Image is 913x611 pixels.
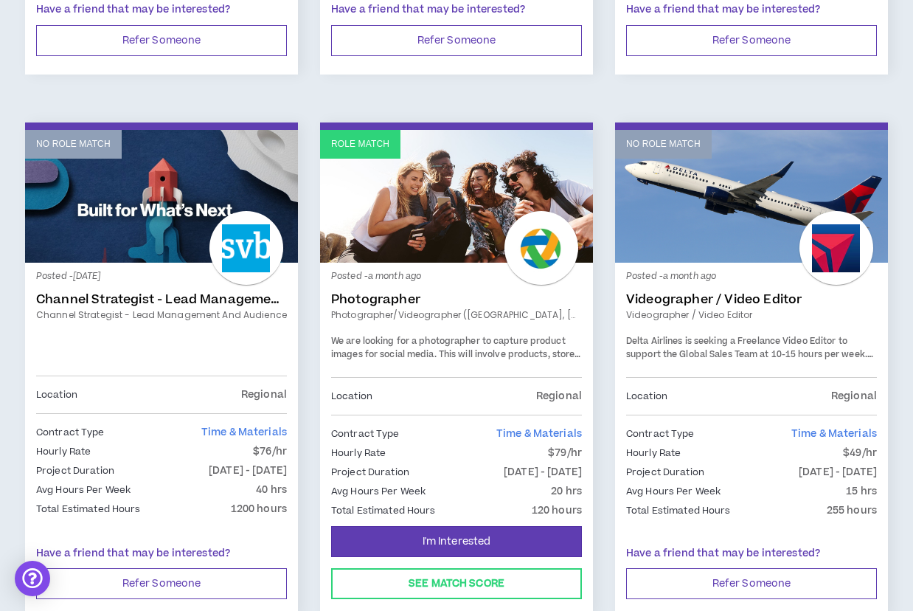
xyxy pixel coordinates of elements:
p: Regional [536,388,582,404]
p: Contract Type [626,426,695,442]
p: 40 hrs [256,482,287,498]
p: $79/hr [548,445,582,461]
p: Location [331,388,372,404]
p: $76/hr [253,443,287,460]
span: I'm Interested [423,535,491,549]
p: Project Duration [36,463,114,479]
p: Location [36,387,77,403]
a: Role Match [320,130,593,263]
p: Have a friend that may be interested? [626,2,877,18]
p: $49/hr [843,445,877,461]
span: This will involve products, store imagery and customer interactions. [331,348,580,374]
button: Refer Someone [36,25,287,56]
a: Channel Strategist - Lead Management and Audience [36,292,287,307]
p: [DATE] - [DATE] [209,463,287,479]
p: Total Estimated Hours [36,501,141,517]
p: Regional [241,387,287,403]
p: 255 hours [827,503,877,519]
p: 120 hours [532,503,582,519]
p: Role Match [331,137,389,151]
p: Have a friend that may be interested? [36,2,287,18]
p: Have a friend that may be interested? [626,546,877,562]
span: We are looking for a photographer to capture product images for social media. [331,335,566,361]
p: No Role Match [36,137,111,151]
p: Contract Type [331,426,400,442]
p: Avg Hours Per Week [331,483,426,500]
a: No Role Match [25,130,298,263]
p: Avg Hours Per Week [36,482,131,498]
button: See Match Score [331,568,582,599]
p: Location [626,388,667,404]
span: Delta Airlines is seeking a Freelance Video Editor to support the Global Sales Team at 10-15 hour... [626,335,867,361]
p: Total Estimated Hours [331,503,436,519]
span: Time & Materials [791,427,877,441]
p: Hourly Rate [36,443,91,460]
p: Have a friend that may be interested? [36,546,287,562]
p: Project Duration [331,464,409,480]
a: Videographer / Video Editor [626,308,877,322]
button: Refer Someone [331,25,582,56]
div: Open Intercom Messenger [15,561,50,596]
p: Hourly Rate [331,445,386,461]
span: Time & Materials [496,427,582,441]
button: Refer Someone [626,25,877,56]
button: Refer Someone [36,568,287,599]
a: Videographer / Video Editor [626,292,877,307]
p: 20 hrs [551,483,582,500]
p: Total Estimated Hours [626,503,731,519]
p: No Role Match [626,137,701,151]
button: Refer Someone [626,568,877,599]
p: Avg Hours Per Week [626,483,721,500]
p: [DATE] - [DATE] [799,464,877,480]
a: Photographer/Videographer ([GEOGRAPHIC_DATA], [GEOGRAPHIC_DATA]) [331,308,582,322]
p: Posted - a month ago [331,270,582,283]
p: Project Duration [626,464,704,480]
p: Have a friend that may be interested? [331,2,582,18]
p: Regional [831,388,877,404]
p: Contract Type [36,424,105,441]
p: 1200 hours [231,501,287,517]
a: Channel Strategist - Lead Management and Audience [36,308,287,322]
a: Photographer [331,292,582,307]
span: Time & Materials [201,425,287,440]
p: Posted - a month ago [626,270,877,283]
p: Hourly Rate [626,445,681,461]
button: I'm Interested [331,526,582,557]
p: Posted - [DATE] [36,270,287,283]
p: [DATE] - [DATE] [504,464,582,480]
p: 15 hrs [846,483,877,500]
a: No Role Match [615,130,888,263]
